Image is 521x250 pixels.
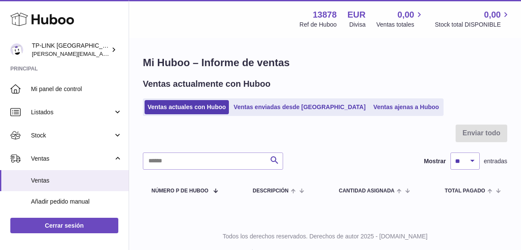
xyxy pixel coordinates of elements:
[348,9,366,21] strong: EUR
[376,21,424,29] span: Ventas totales
[151,188,208,194] span: número P de Huboo
[136,232,514,241] p: Todos los derechos reservados. Derechos de autor 2025 - [DOMAIN_NAME]
[435,9,511,29] a: 0,00 Stock total DISPONIBLE
[231,100,369,114] a: Ventas enviadas desde [GEOGRAPHIC_DATA]
[313,9,337,21] strong: 13878
[10,218,118,233] a: Cerrar sesión
[31,198,122,206] span: Añadir pedido manual
[445,188,485,194] span: Total pagado
[339,188,395,194] span: Cantidad ASIGNADA
[143,78,271,90] h2: Ventas actualmente con Huboo
[143,56,507,70] h1: Mi Huboo – Informe de ventas
[435,21,511,29] span: Stock total DISPONIBLE
[32,42,109,58] div: TP-LINK [GEOGRAPHIC_DATA], SOCIEDAD LIMITADA
[253,188,288,194] span: Descripción
[10,43,23,56] img: celia.yan@tp-link.com
[145,100,229,114] a: Ventas actuales con Huboo
[31,131,113,140] span: Stock
[398,9,414,21] span: 0,00
[376,9,424,29] a: 0,00 Ventas totales
[31,108,113,116] span: Listados
[424,157,446,165] label: Mostrar
[31,155,113,163] span: Ventas
[484,157,507,165] span: entradas
[31,177,122,185] span: Ventas
[31,85,122,93] span: Mi panel de control
[484,9,501,21] span: 0,00
[370,100,442,114] a: Ventas ajenas a Huboo
[349,21,366,29] div: Divisa
[299,21,336,29] div: Ref de Huboo
[32,50,173,57] span: [PERSON_NAME][EMAIL_ADDRESS][DOMAIN_NAME]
